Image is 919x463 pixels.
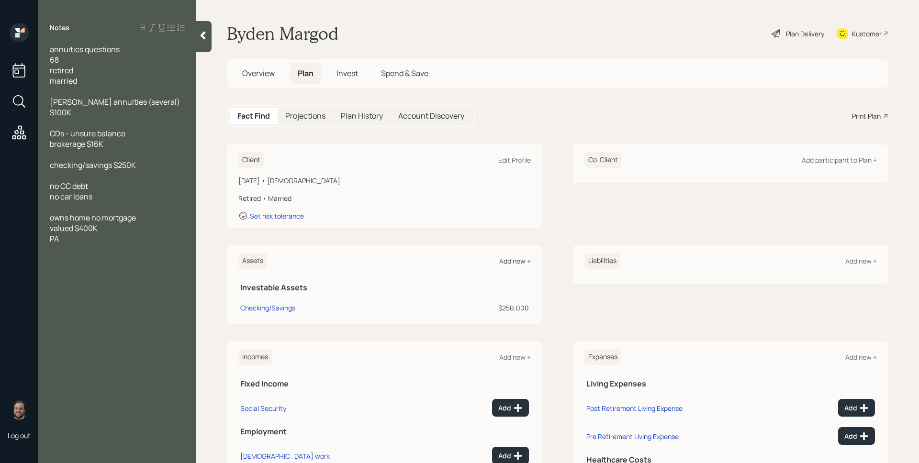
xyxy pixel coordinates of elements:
span: Spend & Save [381,68,428,78]
h5: Living Expenses [586,379,875,388]
div: Add [844,403,869,413]
div: Add new + [499,353,531,362]
span: Overview [242,68,275,78]
h5: Fixed Income [240,379,529,388]
div: Pre Retirement Living Expense [586,432,679,441]
h6: Expenses [584,349,621,365]
div: Add new + [845,353,877,362]
label: Notes [50,23,69,33]
h5: Investable Assets [240,283,529,292]
h1: Byden Margod [227,23,338,44]
img: james-distasi-headshot.png [10,400,29,419]
div: Add [498,451,523,461]
span: checking/savings $250K [50,160,136,170]
span: owns home no mortgage valued $400K PA [50,212,136,244]
div: Print Plan [852,111,881,121]
h6: Client [238,152,264,168]
h5: Employment [240,427,529,436]
div: Set risk tolerance [250,211,304,220]
div: Post Retirement Living Expense [586,404,683,413]
button: Add [838,427,875,445]
div: [DEMOGRAPHIC_DATA] work [240,452,330,461]
span: [PERSON_NAME] annuities (several) $100K [50,97,181,118]
div: Checking/Savings [240,303,295,313]
div: Edit Profile [498,155,531,165]
button: Add [492,399,529,417]
h5: Plan History [341,111,383,121]
div: Social Security [240,404,286,413]
div: Plan Delivery [786,29,824,39]
span: no CC debt no car loans [50,181,92,202]
h6: Co-Client [584,152,622,168]
div: Kustomer [852,29,882,39]
div: Add [498,403,523,413]
div: Add participant to Plan + [802,155,877,165]
span: Invest [336,68,358,78]
h6: Assets [238,253,267,269]
span: annuities questions 68 retired married [50,44,120,86]
div: Add [844,431,869,441]
span: Plan [298,68,314,78]
h5: Fact Find [237,111,270,121]
h6: Incomes [238,349,272,365]
span: CDs - unsure balance brokerage $16K [50,128,125,149]
h5: Projections [285,111,325,121]
button: Add [838,399,875,417]
h5: Account Discovery [398,111,464,121]
h6: Liabilities [584,253,620,269]
div: Add new + [845,256,877,265]
div: [DATE] • [DEMOGRAPHIC_DATA] [238,176,531,186]
div: Retired • Married [238,193,531,203]
div: Log out [8,431,31,440]
div: $250,000 [425,303,529,313]
div: Add new + [499,256,531,265]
